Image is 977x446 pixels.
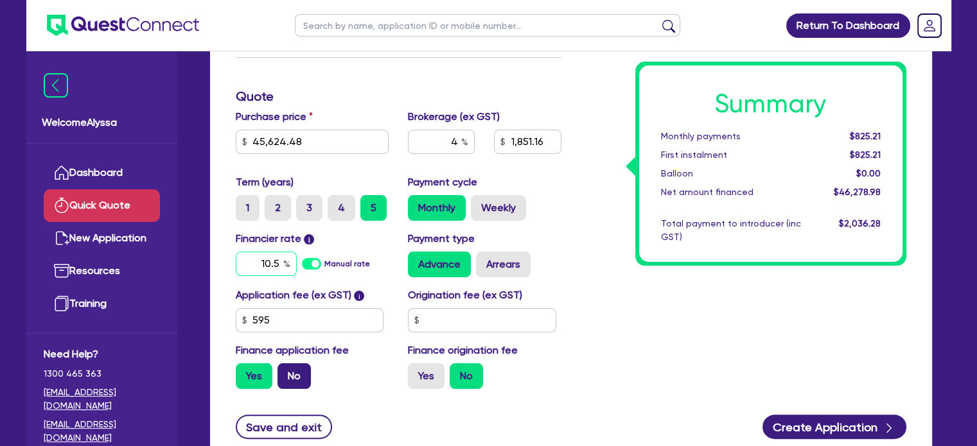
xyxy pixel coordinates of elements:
button: Save and exit [236,415,333,439]
label: 3 [296,195,322,221]
img: quest-connect-logo-blue [47,15,199,36]
label: Monthly [408,195,466,221]
label: Yes [236,363,272,389]
span: Welcome Alyssa [42,115,162,130]
img: quick-quote [54,198,69,213]
label: Arrears [476,252,531,277]
a: New Application [44,222,160,255]
a: Dropdown toggle [913,9,946,42]
h1: Summary [661,89,881,119]
button: Create Application [762,415,906,439]
label: Brokerage (ex GST) [408,109,500,124]
label: Payment type [408,231,475,246]
label: Manual rate [324,258,370,270]
label: Advance [408,252,471,277]
div: Monthly payments [651,130,811,143]
div: Total payment to introducer (inc GST) [651,217,811,244]
span: $46,278.98 [833,187,880,197]
a: Quick Quote [44,189,160,222]
img: resources [54,263,69,279]
label: Payment cycle [408,175,477,190]
span: $825.21 [849,150,880,160]
span: 1300 465 363 [44,367,160,381]
label: No [450,363,483,389]
a: Dashboard [44,157,160,189]
div: Net amount financed [651,185,811,199]
label: 2 [265,195,291,221]
label: Purchase price [236,109,313,124]
a: Resources [44,255,160,287]
img: new-application [54,230,69,246]
img: icon-menu-close [44,73,68,98]
label: 4 [328,195,355,221]
label: Application fee (ex GST) [236,287,351,303]
span: $2,036.28 [838,218,880,228]
a: Training [44,287,160,320]
a: [EMAIL_ADDRESS][DOMAIN_NAME] [44,418,160,445]
a: [EMAIL_ADDRESS][DOMAIN_NAME] [44,386,160,413]
span: i [354,291,364,301]
span: Need Help? [44,347,160,362]
a: Return To Dashboard [786,13,910,38]
div: Balloon [651,167,811,180]
h3: Quote [236,89,561,104]
label: Finance origination fee [408,343,518,358]
span: $0.00 [856,168,880,178]
label: 5 [360,195,387,221]
span: $825.21 [849,131,880,141]
input: Search by name, application ID or mobile number... [295,14,680,37]
label: Term (years) [236,175,294,190]
label: Finance application fee [236,343,349,358]
span: i [304,234,314,244]
div: First instalment [651,148,811,162]
label: Yes [408,363,444,389]
label: Origination fee (ex GST) [408,287,522,303]
label: Financier rate [236,231,315,246]
img: training [54,296,69,311]
label: 1 [236,195,260,221]
label: No [277,363,311,389]
label: Weekly [471,195,526,221]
